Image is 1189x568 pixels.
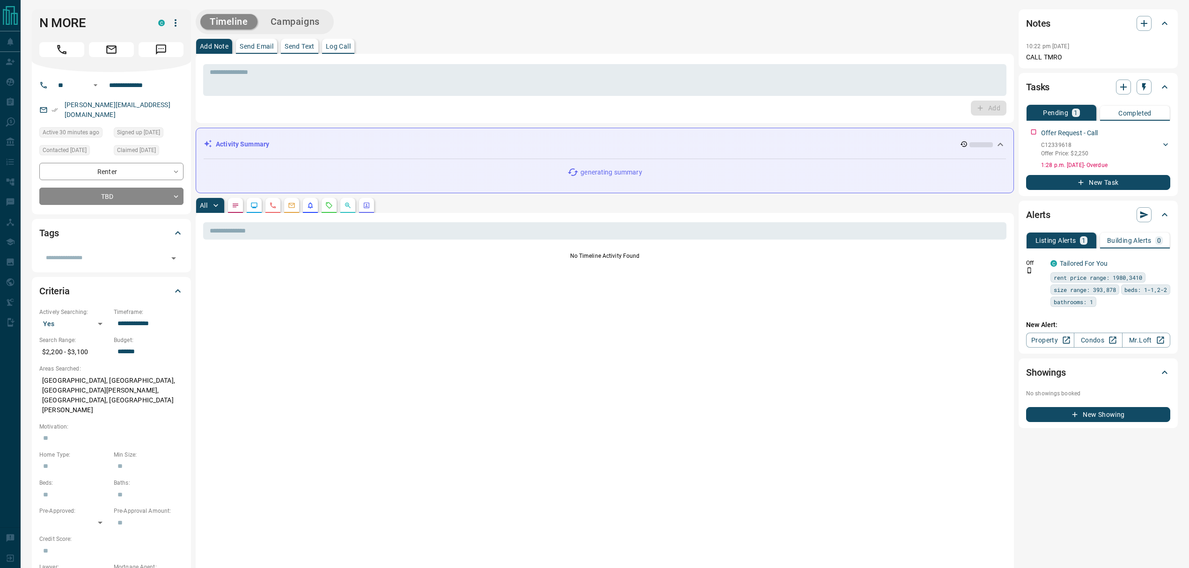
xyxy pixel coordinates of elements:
p: Beds: [39,479,109,487]
p: $2,200 - $3,100 [39,344,109,360]
span: size range: 393,878 [1054,285,1116,294]
a: Tailored For You [1060,260,1108,267]
div: Tags [39,222,183,244]
button: Open [167,252,180,265]
button: New Task [1026,175,1170,190]
span: Email [89,42,134,57]
svg: Push Notification Only [1026,267,1033,274]
svg: Requests [325,202,333,209]
button: Timeline [200,14,257,29]
p: Baths: [114,479,183,487]
a: Property [1026,333,1074,348]
span: Signed up [DATE] [117,128,160,137]
p: C12339618 [1041,141,1088,149]
span: Call [39,42,84,57]
a: [PERSON_NAME][EMAIL_ADDRESS][DOMAIN_NAME] [65,101,170,118]
p: Budget: [114,336,183,344]
p: Home Type: [39,451,109,459]
p: Pre-Approved: [39,507,109,515]
div: C12339618Offer Price: $2,250 [1041,139,1170,160]
svg: Agent Actions [363,202,370,209]
p: Completed [1118,110,1152,117]
span: beds: 1-1,2-2 [1124,285,1167,294]
div: Tasks [1026,76,1170,98]
p: Off [1026,259,1045,267]
div: Fri Aug 15 2025 [39,127,109,140]
div: Tue Jun 10 2025 [114,127,183,140]
div: Showings [1026,361,1170,384]
p: New Alert: [1026,320,1170,330]
p: Timeframe: [114,308,183,316]
div: Activity Summary [204,136,1006,153]
h1: N MORE [39,15,144,30]
a: Condos [1074,333,1122,348]
div: Thu Jun 19 2025 [39,145,109,158]
p: Pending [1043,109,1068,116]
p: 1 [1074,109,1078,116]
p: 1:28 p.m. [DATE] - Overdue [1041,161,1170,169]
p: 0 [1157,237,1161,244]
span: Message [139,42,183,57]
p: Credit Score: [39,535,183,543]
p: Send Text [285,43,315,50]
p: Building Alerts [1107,237,1152,244]
p: Offer Price: $2,250 [1041,149,1088,158]
p: No Timeline Activity Found [203,252,1006,260]
p: Offer Request - Call [1041,128,1098,138]
div: Notes [1026,12,1170,35]
span: rent price range: 1980,3410 [1054,273,1142,282]
button: Campaigns [261,14,329,29]
svg: Notes [232,202,239,209]
h2: Showings [1026,365,1066,380]
svg: Calls [269,202,277,209]
p: Areas Searched: [39,364,183,373]
span: Contacted [DATE] [43,146,87,155]
div: condos.ca [1050,260,1057,267]
p: Motivation: [39,422,183,431]
p: [GEOGRAPHIC_DATA], [GEOGRAPHIC_DATA], [GEOGRAPHIC_DATA][PERSON_NAME], [GEOGRAPHIC_DATA], [GEOGRAP... [39,373,183,418]
p: 1 [1082,237,1086,244]
p: CALL TMRO [1026,52,1170,62]
svg: Opportunities [344,202,352,209]
h2: Notes [1026,16,1050,31]
h2: Tags [39,226,59,240]
p: Actively Searching: [39,308,109,316]
button: New Showing [1026,407,1170,422]
p: Send Email [240,43,273,50]
div: Alerts [1026,204,1170,226]
span: Active 30 minutes ago [43,128,99,137]
div: TBD [39,188,183,205]
button: Open [90,80,101,91]
p: Min Size: [114,451,183,459]
p: generating summary [580,167,642,177]
div: Tue Jun 10 2025 [114,145,183,158]
h2: Criteria [39,284,70,299]
svg: Lead Browsing Activity [250,202,258,209]
p: Activity Summary [216,139,269,149]
p: Log Call [326,43,351,50]
svg: Emails [288,202,295,209]
svg: Email Verified [51,107,58,113]
div: Renter [39,163,183,180]
p: All [200,202,207,209]
svg: Listing Alerts [307,202,314,209]
p: Search Range: [39,336,109,344]
p: Listing Alerts [1035,237,1076,244]
p: Add Note [200,43,228,50]
span: bathrooms: 1 [1054,297,1093,306]
p: 10:22 pm [DATE] [1026,43,1069,50]
p: No showings booked [1026,389,1170,398]
h2: Alerts [1026,207,1050,222]
div: Criteria [39,280,183,302]
p: Pre-Approval Amount: [114,507,183,515]
span: Claimed [DATE] [117,146,156,155]
a: Mr.Loft [1122,333,1170,348]
h2: Tasks [1026,80,1050,95]
div: condos.ca [158,20,165,26]
div: Yes [39,316,109,331]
